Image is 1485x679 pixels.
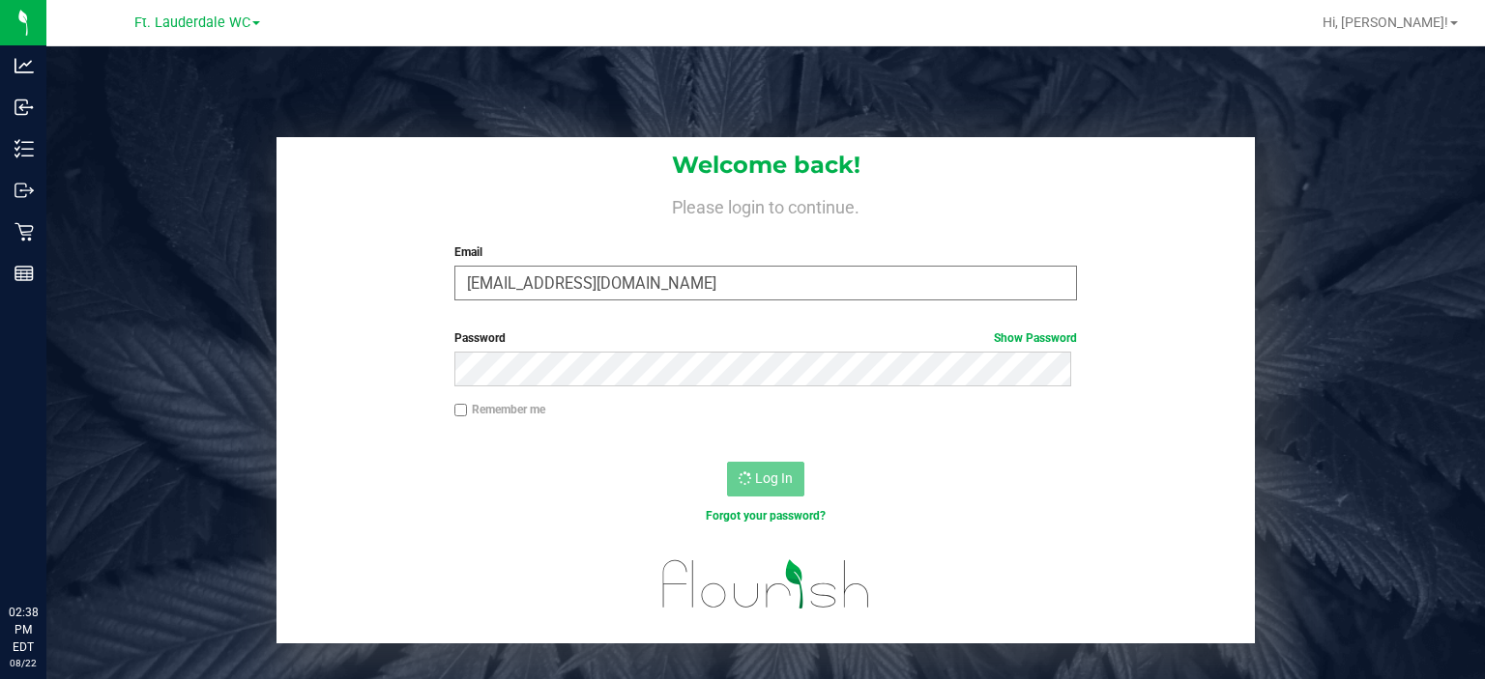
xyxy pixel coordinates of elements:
h1: Welcome back! [277,153,1255,178]
span: Log In [755,470,793,486]
inline-svg: Reports [15,264,34,283]
input: Remember me [454,404,468,417]
inline-svg: Outbound [15,181,34,200]
a: Show Password [994,331,1077,345]
p: 08/22 [9,656,38,670]
span: Hi, [PERSON_NAME]! [1323,14,1448,30]
inline-svg: Inbound [15,98,34,117]
span: Ft. Lauderdale WC [134,14,250,31]
img: flourish_logo.svg [644,545,888,623]
label: Remember me [454,401,545,418]
inline-svg: Inventory [15,139,34,158]
span: Password [454,331,506,345]
label: Email [454,243,1078,261]
inline-svg: Retail [15,222,34,241]
button: Log In [727,462,804,496]
inline-svg: Analytics [15,56,34,75]
a: Forgot your password? [706,509,826,523]
p: 02:38 PM EDT [9,604,38,656]
h4: Please login to continue. [277,193,1255,216]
